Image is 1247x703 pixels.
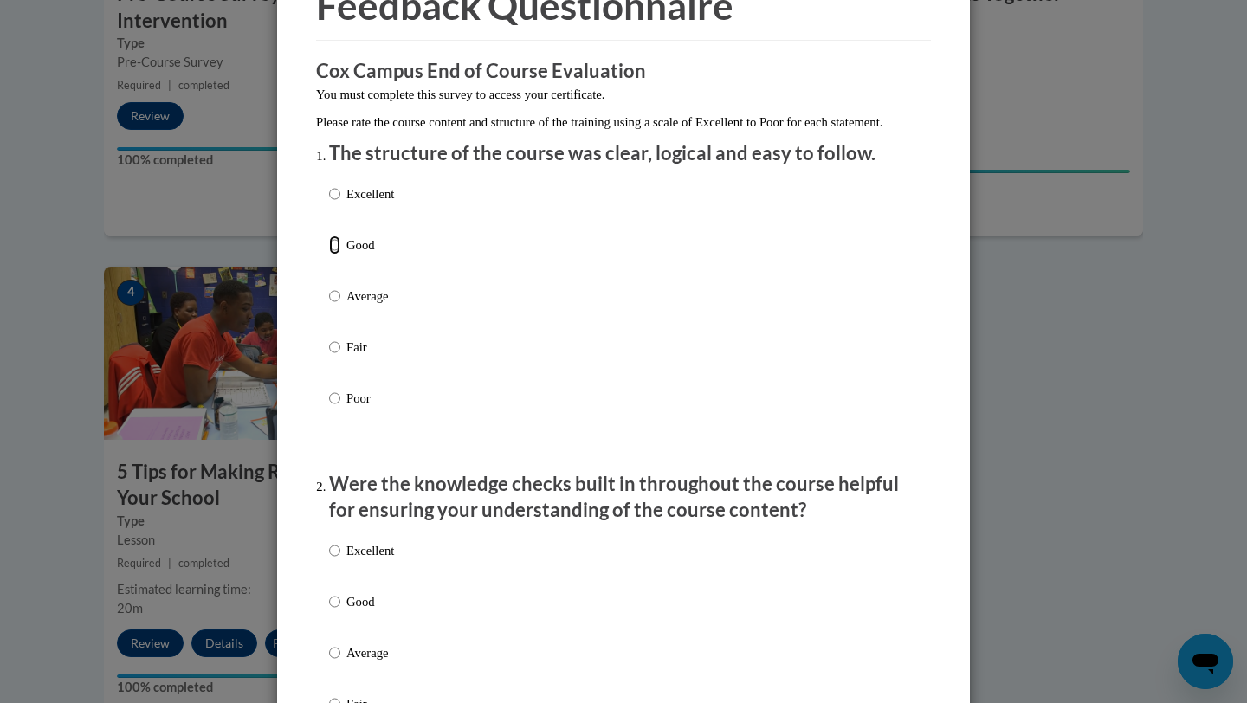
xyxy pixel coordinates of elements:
[316,113,931,132] p: Please rate the course content and structure of the training using a scale of Excellent to Poor f...
[329,471,918,525] p: Were the knowledge checks built in throughout the course helpful for ensuring your understanding ...
[346,184,394,203] p: Excellent
[329,592,340,611] input: Good
[346,235,394,255] p: Good
[329,287,340,306] input: Average
[329,140,918,167] p: The structure of the course was clear, logical and easy to follow.
[329,541,340,560] input: Excellent
[329,338,340,357] input: Fair
[329,184,340,203] input: Excellent
[329,643,340,662] input: Average
[329,235,340,255] input: Good
[346,643,394,662] p: Average
[346,338,394,357] p: Fair
[346,287,394,306] p: Average
[316,58,931,85] h3: Cox Campus End of Course Evaluation
[346,541,394,560] p: Excellent
[329,389,340,408] input: Poor
[346,592,394,611] p: Good
[316,85,931,104] p: You must complete this survey to access your certificate.
[346,389,394,408] p: Poor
